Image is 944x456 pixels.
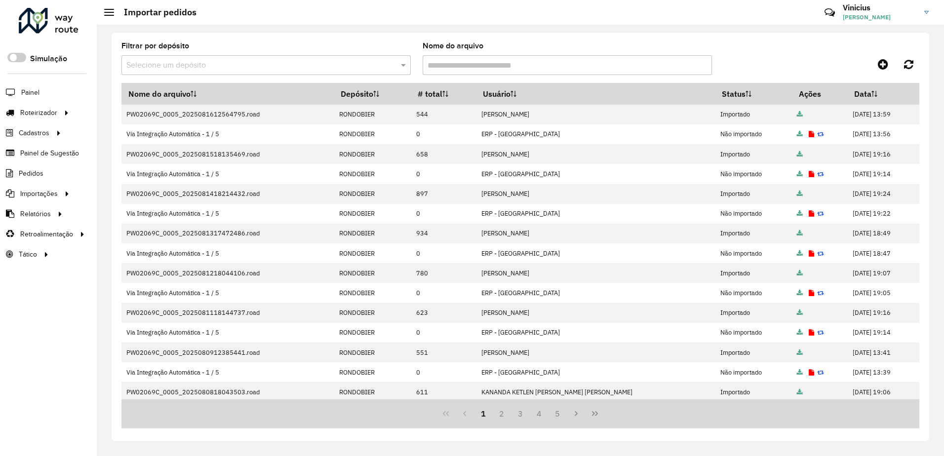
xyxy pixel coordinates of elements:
td: 897 [411,184,476,204]
td: [DATE] 13:41 [847,342,919,362]
td: 658 [411,144,476,164]
td: [PERSON_NAME] [476,184,715,204]
span: Cadastros [19,128,49,138]
span: Importações [20,189,58,199]
span: Pedidos [19,168,43,179]
td: KANANDA KETLEN [PERSON_NAME] [PERSON_NAME] [476,382,715,402]
td: 623 [411,303,476,323]
td: Importado [715,382,791,402]
a: Arquivo completo [797,388,803,396]
td: [PERSON_NAME] [476,224,715,243]
td: ERP - [GEOGRAPHIC_DATA] [476,204,715,224]
td: [DATE] 19:05 [847,283,919,303]
td: Via Integração Automática - 1 / 5 [121,243,334,263]
td: 544 [411,105,476,124]
td: RONDOBIER [334,144,411,164]
td: 551 [411,342,476,362]
button: Last Page [586,404,604,423]
td: Importado [715,144,791,164]
td: RONDOBIER [334,105,411,124]
td: Não importado [715,164,791,184]
td: ERP - [GEOGRAPHIC_DATA] [476,323,715,342]
button: 3 [511,404,530,423]
a: Contato Rápido [819,2,840,23]
td: RONDOBIER [334,224,411,243]
button: 5 [549,404,567,423]
th: Ações [792,83,848,105]
th: Usuário [476,83,715,105]
span: Painel de Sugestão [20,148,79,158]
td: [PERSON_NAME] [476,342,715,362]
td: Importado [715,105,791,124]
label: Simulação [30,53,67,65]
label: Filtrar por depósito [121,40,189,52]
th: Status [715,83,791,105]
button: Next Page [567,404,586,423]
td: [DATE] 18:49 [847,224,919,243]
td: 0 [411,243,476,263]
a: Arquivo completo [797,308,803,317]
td: 934 [411,224,476,243]
td: 0 [411,362,476,382]
td: Via Integração Automática - 1 / 5 [121,323,334,342]
a: Reimportar [817,249,824,258]
a: Arquivo completo [797,229,803,237]
td: 0 [411,124,476,144]
td: PW02069C_0005_2025081118144737.road [121,303,334,323]
td: Via Integração Automática - 1 / 5 [121,204,334,224]
span: Retroalimentação [20,229,73,239]
td: [PERSON_NAME] [476,303,715,323]
td: [DATE] 19:06 [847,382,919,402]
td: RONDOBIER [334,362,411,382]
a: Reimportar [817,209,824,218]
td: RONDOBIER [334,382,411,402]
td: Via Integração Automática - 1 / 5 [121,164,334,184]
td: RONDOBIER [334,263,411,283]
td: Não importado [715,283,791,303]
td: PW02069C_0005_2025081317472486.road [121,224,334,243]
a: Exibir log de erros [809,209,814,218]
td: PW02069C_0005_2025080912385441.road [121,342,334,362]
td: RONDOBIER [334,243,411,263]
td: [PERSON_NAME] [476,105,715,124]
td: Importado [715,263,791,283]
td: RONDOBIER [334,164,411,184]
a: Exibir log de erros [809,368,814,377]
label: Nome do arquivo [423,40,483,52]
a: Arquivo completo [797,328,803,337]
td: Não importado [715,323,791,342]
a: Exibir log de erros [809,249,814,258]
th: Depósito [334,83,411,105]
span: [PERSON_NAME] [843,13,917,22]
td: Não importado [715,204,791,224]
td: Não importado [715,362,791,382]
td: ERP - [GEOGRAPHIC_DATA] [476,283,715,303]
td: [DATE] 13:39 [847,362,919,382]
a: Arquivo completo [797,170,803,178]
td: Importado [715,303,791,323]
a: Exibir log de erros [809,170,814,178]
a: Arquivo completo [797,190,803,198]
td: [PERSON_NAME] [476,144,715,164]
td: RONDOBIER [334,184,411,204]
h2: Importar pedidos [114,7,197,18]
td: ERP - [GEOGRAPHIC_DATA] [476,243,715,263]
th: # total [411,83,476,105]
a: Arquivo completo [797,150,803,158]
th: Nome do arquivo [121,83,334,105]
td: 780 [411,263,476,283]
a: Arquivo completo [797,110,803,118]
td: [PERSON_NAME] [476,263,715,283]
button: 1 [474,404,493,423]
a: Arquivo completo [797,130,803,138]
a: Arquivo completo [797,249,803,258]
td: PW02069C_0005_2025081218044106.road [121,263,334,283]
td: RONDOBIER [334,283,411,303]
td: 0 [411,283,476,303]
td: Via Integração Automática - 1 / 5 [121,124,334,144]
td: Não importado [715,243,791,263]
button: 4 [530,404,549,423]
td: [DATE] 19:24 [847,184,919,204]
td: PW02069C_0005_2025081418214432.road [121,184,334,204]
td: 0 [411,204,476,224]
